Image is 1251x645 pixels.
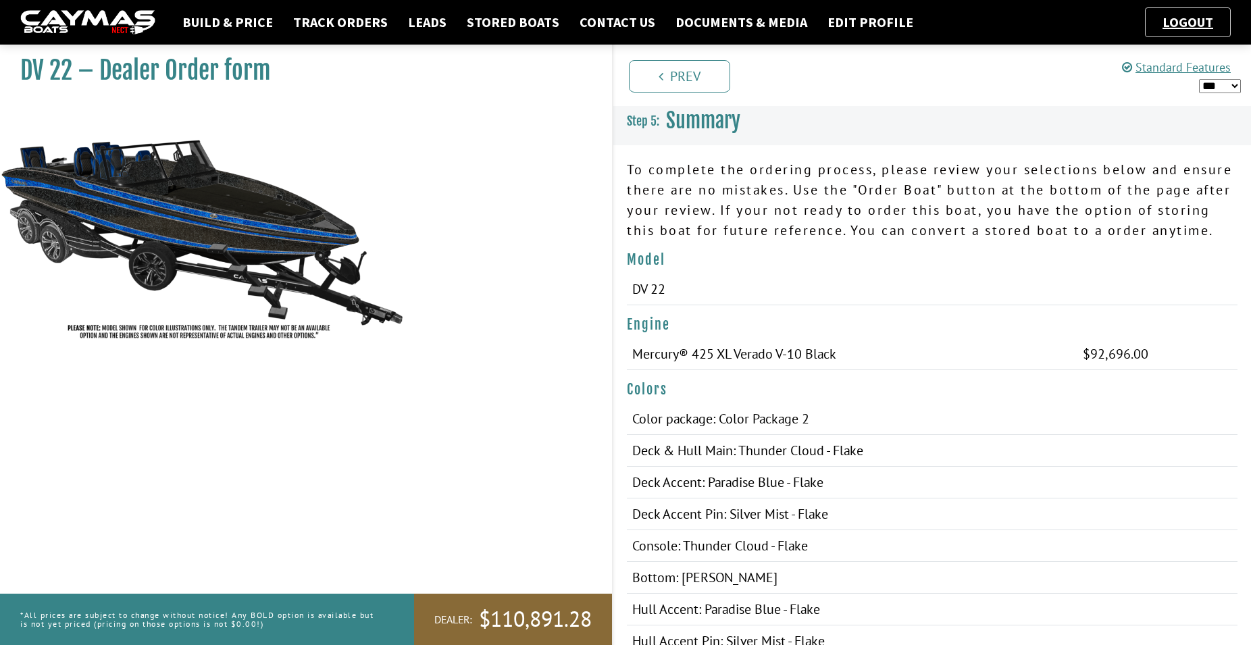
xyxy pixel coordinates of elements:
td: Deck Accent Pin: Silver Mist - Flake [627,498,1211,530]
td: Deck Accent: Paradise Blue - Flake [627,467,1211,498]
span: $92,696.00 [1083,345,1148,363]
td: Console: Thunder Cloud - Flake [627,530,1211,562]
img: caymas-dealer-connect-2ed40d3bc7270c1d8d7ffb4b79bf05adc795679939227970def78ec6f6c03838.gif [20,10,155,35]
a: Edit Profile [821,14,920,31]
td: Mercury® 425 XL Verado V-10 Black [627,338,1077,370]
td: DV 22 [627,274,1117,305]
a: Standard Features [1122,59,1231,75]
a: Track Orders [286,14,394,31]
td: Deck & Hull Main: Thunder Cloud - Flake [627,435,1211,467]
h1: DV 22 – Dealer Order form [20,55,578,86]
span: $110,891.28 [479,605,592,634]
a: Documents & Media [669,14,814,31]
td: Hull Accent: Paradise Blue - Flake [627,594,1211,625]
a: Dealer:$110,891.28 [414,594,612,645]
a: Prev [629,60,730,93]
p: To complete the ordering process, please review your selections below and ensure there are no mis... [627,159,1237,240]
h4: Colors [627,381,1237,398]
a: Stored Boats [460,14,566,31]
ul: Pagination [625,58,1251,93]
a: Leads [401,14,453,31]
span: Summary [666,108,740,133]
td: Color package: Color Package 2 [627,403,1211,435]
p: *All prices are subject to change without notice! Any BOLD option is available but is not yet pri... [20,604,384,635]
h4: Model [627,251,1237,268]
span: Dealer: [434,613,472,627]
a: Build & Price [176,14,280,31]
a: Logout [1156,14,1220,30]
td: Bottom: [PERSON_NAME] [627,562,1211,594]
a: Contact Us [573,14,662,31]
h4: Engine [627,316,1237,333]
